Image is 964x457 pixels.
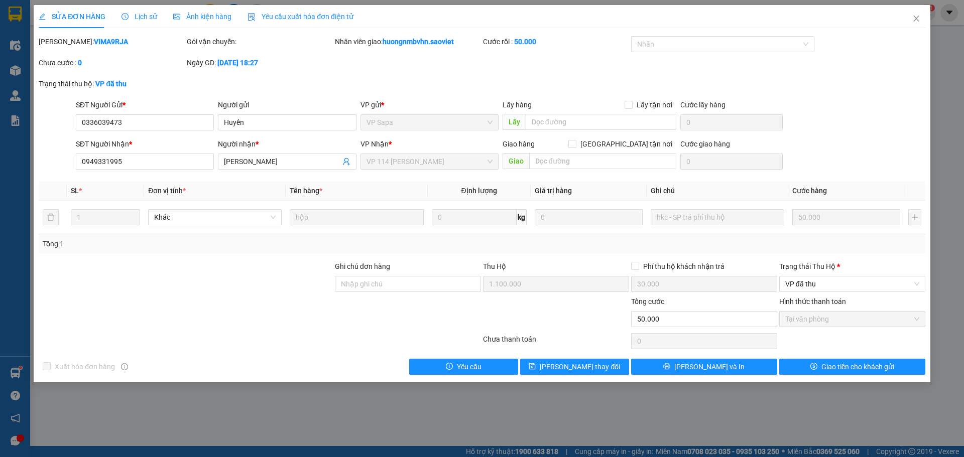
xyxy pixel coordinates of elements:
[218,138,356,149] div: Người nhận
[779,359,925,375] button: dollarGiao tiền cho khách gửi
[674,361,745,372] span: [PERSON_NAME] và In
[680,140,730,148] label: Cước giao hàng
[483,36,629,47] div: Cước rồi :
[651,209,784,225] input: Ghi Chú
[187,57,333,68] div: Ngày GD:
[383,38,454,46] b: huongnmbvhn.saoviet
[514,38,536,46] b: 50.000
[173,13,180,20] span: picture
[792,209,900,225] input: 0
[633,99,676,110] span: Lấy tận nơi
[335,276,481,292] input: Ghi chú đơn hàng
[248,13,256,21] img: icon
[148,187,186,195] span: Đơn vị tính
[526,114,676,130] input: Dọc đường
[39,13,105,21] span: SỬA ĐƠN HÀNG
[76,138,214,149] div: SĐT Người Nhận
[639,261,729,272] span: Phí thu hộ khách nhận trả
[503,153,529,169] span: Giao
[360,99,499,110] div: VP gửi
[810,363,817,371] span: dollar
[663,363,670,371] span: printer
[779,261,925,272] div: Trạng thái Thu Hộ
[503,140,535,148] span: Giao hàng
[94,38,128,46] b: VIMA9RJA
[290,209,423,225] input: VD: Bàn, Ghế
[631,297,664,306] span: Tổng cước
[290,187,322,195] span: Tên hàng
[631,359,777,375] button: printer[PERSON_NAME] và In
[517,209,527,225] span: kg
[680,101,726,109] label: Cước lấy hàng
[39,57,185,68] div: Chưa cước :
[503,114,526,130] span: Lấy
[821,361,894,372] span: Giao tiền cho khách gửi
[680,114,783,130] input: Cước lấy hàng
[360,140,389,148] span: VP Nhận
[409,359,518,375] button: exclamation-circleYêu cầu
[367,115,493,130] span: VP Sapa
[154,210,276,225] span: Khác
[902,5,930,33] button: Close
[520,359,629,375] button: save[PERSON_NAME] thay đổi
[535,209,643,225] input: 0
[95,80,127,88] b: VP đã thu
[76,99,214,110] div: SĐT Người Gửi
[483,262,506,270] span: Thu Hộ
[785,312,919,327] span: Tại văn phòng
[792,187,827,195] span: Cước hàng
[39,78,222,89] div: Trạng thái thu hộ:
[173,13,231,21] span: Ảnh kiện hàng
[446,363,453,371] span: exclamation-circle
[529,153,676,169] input: Dọc đường
[51,361,119,372] span: Xuất hóa đơn hàng
[335,262,390,270] label: Ghi chú đơn hàng
[335,36,481,47] div: Nhân viên giao:
[540,361,620,372] span: [PERSON_NAME] thay đổi
[457,361,481,372] span: Yêu cầu
[39,36,185,47] div: [PERSON_NAME]:
[535,187,572,195] span: Giá trị hàng
[122,13,157,21] span: Lịch sử
[461,187,497,195] span: Định lượng
[71,187,79,195] span: SL
[78,59,82,67] b: 0
[908,209,921,225] button: plus
[576,138,676,149] span: [GEOGRAPHIC_DATA] tận nơi
[342,158,350,166] span: user-add
[43,209,59,225] button: delete
[647,181,788,201] th: Ghi chú
[779,297,846,306] label: Hình thức thanh toán
[482,334,630,351] div: Chưa thanh toán
[217,59,258,67] b: [DATE] 18:27
[248,13,353,21] span: Yêu cầu xuất hóa đơn điện tử
[39,13,46,20] span: edit
[187,36,333,47] div: Gói vận chuyển:
[218,99,356,110] div: Người gửi
[121,363,128,370] span: info-circle
[912,15,920,23] span: close
[785,276,919,291] span: VP đã thu
[367,154,493,169] span: VP 114 Trần Nhật Duật
[680,154,783,170] input: Cước giao hàng
[122,13,129,20] span: clock-circle
[503,101,532,109] span: Lấy hàng
[529,363,536,371] span: save
[43,238,372,249] div: Tổng: 1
